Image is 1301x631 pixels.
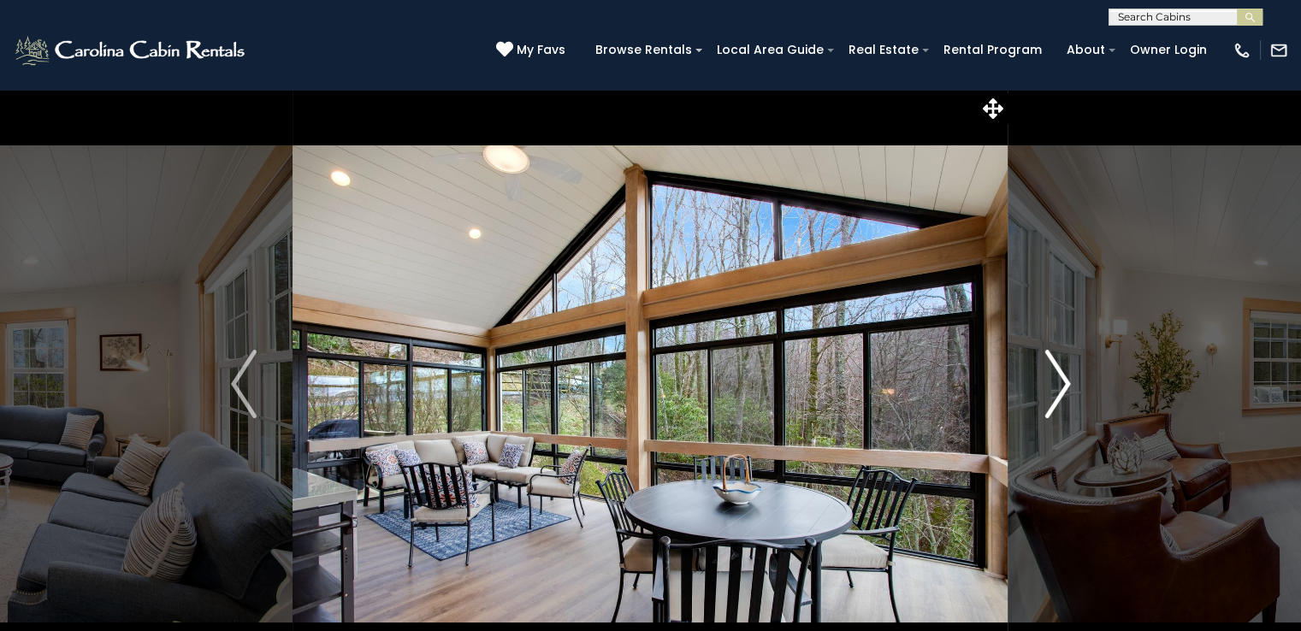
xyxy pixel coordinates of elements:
[1233,41,1251,60] img: phone-regular-white.png
[1058,37,1114,63] a: About
[496,41,570,60] a: My Favs
[517,41,565,59] span: My Favs
[840,37,927,63] a: Real Estate
[708,37,832,63] a: Local Area Guide
[587,37,701,63] a: Browse Rentals
[1269,41,1288,60] img: mail-regular-white.png
[13,33,250,68] img: White-1-2.png
[231,350,257,418] img: arrow
[1044,350,1070,418] img: arrow
[1121,37,1215,63] a: Owner Login
[935,37,1050,63] a: Rental Program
